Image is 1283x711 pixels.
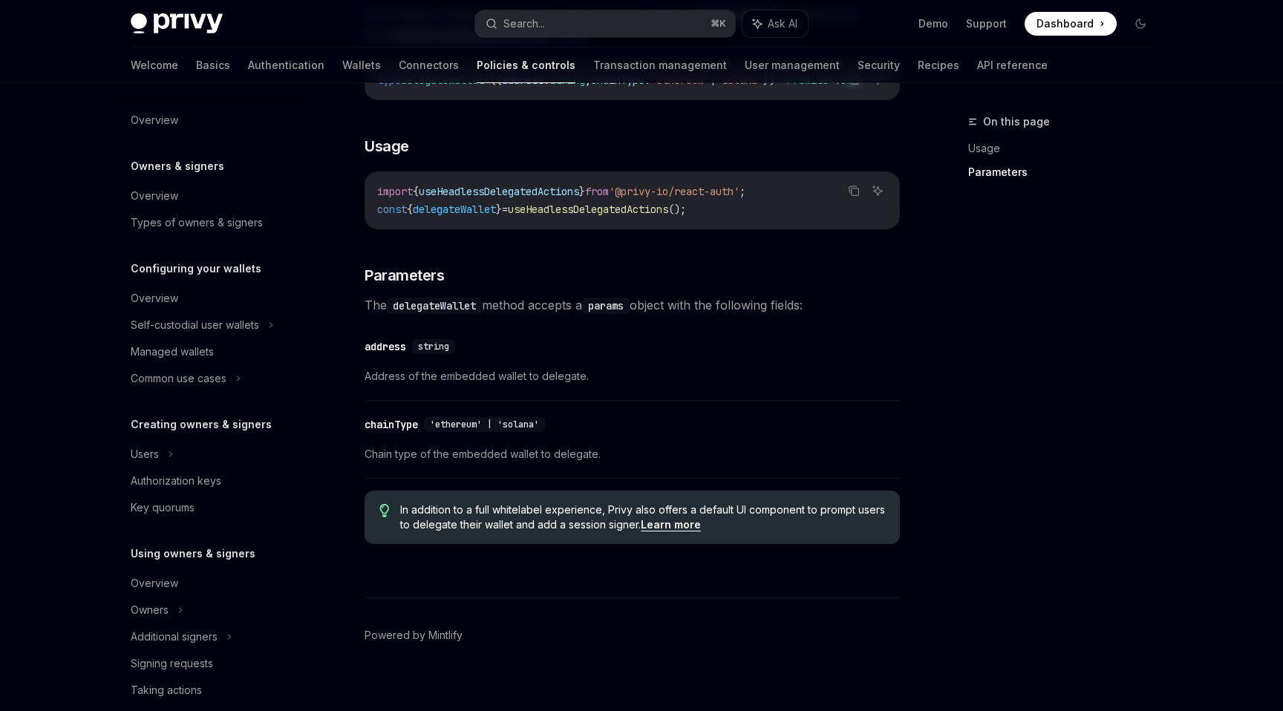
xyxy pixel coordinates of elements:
a: Demo [918,16,948,31]
code: delegateWallet [387,298,482,314]
a: Overview [119,285,309,312]
a: Dashboard [1025,12,1117,36]
a: Taking actions [119,677,309,704]
button: Copy the contents from the code block [844,181,864,200]
div: Taking actions [131,681,202,699]
div: Overview [131,289,178,307]
span: ⌘ K [711,18,726,30]
a: Overview [119,107,309,134]
a: Signing requests [119,650,309,677]
a: Powered by Mintlify [365,628,463,643]
div: Search... [503,15,545,33]
span: from [585,185,609,198]
div: Common use cases [131,370,226,387]
a: Security [858,47,900,83]
span: '@privy-io/react-auth' [609,185,740,198]
div: Additional signers [131,628,218,646]
a: Basics [196,47,230,83]
span: On this page [983,113,1050,131]
a: Learn more [641,518,701,531]
span: useHeadlessDelegatedActions [419,185,579,198]
div: Overview [131,111,178,129]
div: Overview [131,187,178,205]
div: Signing requests [131,655,213,672]
svg: Tip [379,504,390,517]
h5: Creating owners & signers [131,416,272,433]
a: User management [745,47,840,83]
span: useHeadlessDelegatedActions [508,203,668,216]
button: Search...⌘K [475,10,735,37]
a: Support [966,16,1007,31]
a: Wallets [342,47,381,83]
h5: Owners & signers [131,157,224,175]
code: params [582,298,630,314]
span: = [502,203,508,216]
span: import [377,185,413,198]
div: Managed wallets [131,343,214,361]
a: Key quorums [119,494,309,521]
button: Ask AI [868,181,887,200]
h5: Using owners & signers [131,545,255,563]
a: Parameters [968,160,1164,184]
div: address [365,339,406,354]
a: Authentication [248,47,324,83]
div: Overview [131,574,178,592]
a: Managed wallets [119,338,309,365]
span: Usage [365,136,409,157]
span: 'ethereum' | 'solana' [430,419,539,430]
button: Ask AI [742,10,808,37]
a: Overview [119,183,309,209]
h5: Configuring your wallets [131,260,261,278]
div: Types of owners & signers [131,214,263,232]
a: Usage [968,137,1164,160]
a: API reference [977,47,1048,83]
a: Authorization keys [119,468,309,494]
span: string [418,341,449,353]
span: Parameters [365,265,444,286]
span: ; [740,185,745,198]
span: Address of the embedded wallet to delegate. [365,367,900,385]
span: { [407,203,413,216]
span: } [496,203,502,216]
div: Owners [131,601,169,619]
span: Ask AI [768,16,797,31]
div: Users [131,445,159,463]
div: Self-custodial user wallets [131,316,259,334]
button: Toggle dark mode [1129,12,1152,36]
span: { [413,185,419,198]
div: Authorization keys [131,472,221,490]
a: Types of owners & signers [119,209,309,236]
a: Overview [119,570,309,597]
span: The method accepts a object with the following fields: [365,295,900,315]
span: } [579,185,585,198]
a: Recipes [918,47,959,83]
a: Welcome [131,47,178,83]
span: delegateWallet [413,203,496,216]
span: Chain type of the embedded wallet to delegate. [365,445,900,463]
span: (); [668,203,686,216]
span: In addition to a full whitelabel experience, Privy also offers a default UI component to prompt u... [400,502,885,532]
div: Key quorums [131,499,195,517]
a: Policies & controls [477,47,575,83]
span: Dashboard [1036,16,1094,31]
span: const [377,203,407,216]
div: chainType [365,417,418,432]
a: Connectors [399,47,459,83]
a: Transaction management [593,47,727,83]
img: dark logo [131,13,223,34]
